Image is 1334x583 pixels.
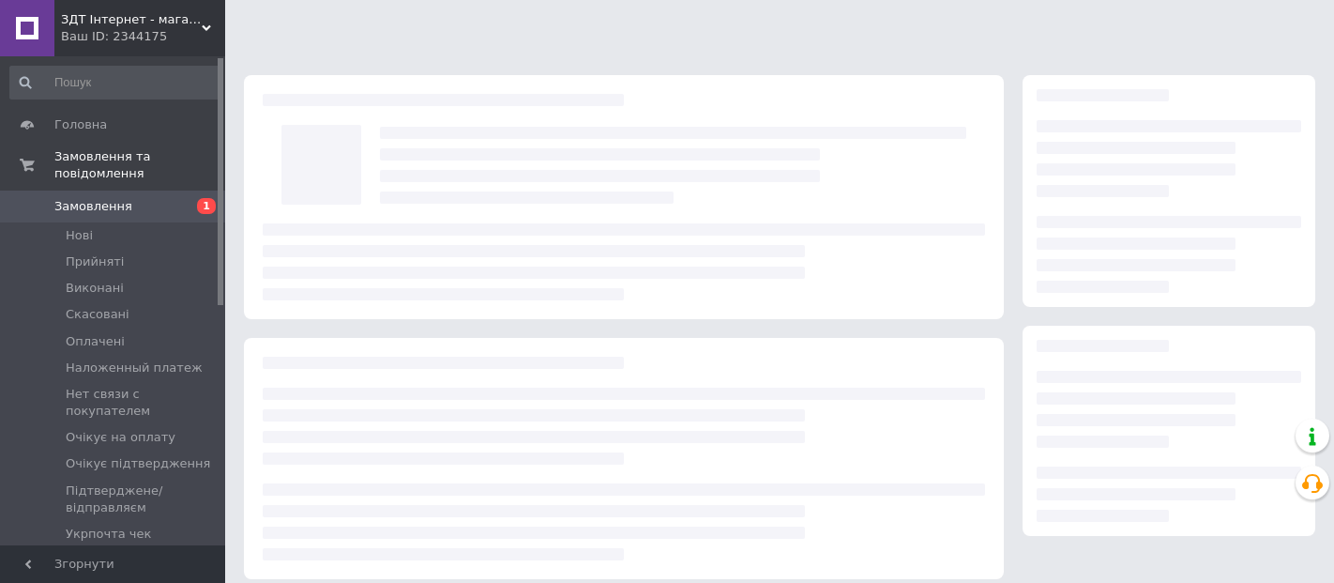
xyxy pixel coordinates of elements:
div: Ваш ID: 2344175 [61,28,225,45]
span: Скасовані [66,306,129,323]
span: Виконані [66,280,124,297]
span: Нет связи с покупателем [66,386,220,420]
span: Очікує підтвердження [66,455,210,472]
span: Замовлення [54,198,132,215]
span: Нові [66,227,93,244]
span: ЗДТ Інтернет - магазин Запчастин та аксесуарів Для Телефонів [61,11,202,28]
span: Замовлення та повідомлення [54,148,225,182]
span: 1 [197,198,216,214]
span: Наложенный платеж [66,360,203,376]
span: Оплачені [66,333,125,350]
input: Пошук [9,66,221,100]
span: Прийняті [66,253,124,270]
span: Очікує на оплату [66,429,175,446]
span: Головна [54,116,107,133]
span: Підтверджене/ відправляєм [66,483,220,516]
span: Укрпочта чек [66,526,151,543]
